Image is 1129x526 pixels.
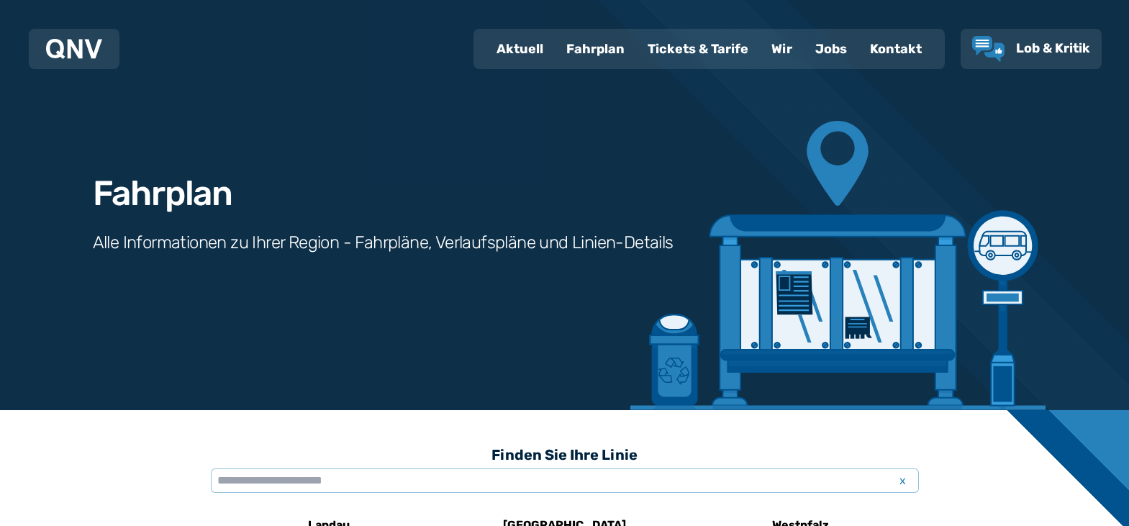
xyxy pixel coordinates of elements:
a: Aktuell [485,30,555,68]
h1: Fahrplan [93,176,232,211]
a: Tickets & Tarife [636,30,760,68]
span: x [893,472,913,489]
a: Kontakt [858,30,933,68]
a: Jobs [804,30,858,68]
a: Wir [760,30,804,68]
a: Fahrplan [555,30,636,68]
img: QNV Logo [46,39,102,59]
h3: Finden Sie Ihre Linie [211,439,919,471]
a: Lob & Kritik [972,36,1090,62]
a: QNV Logo [46,35,102,63]
h3: Alle Informationen zu Ihrer Region - Fahrpläne, Verlaufspläne und Linien-Details [93,231,674,254]
span: Lob & Kritik [1016,40,1090,56]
